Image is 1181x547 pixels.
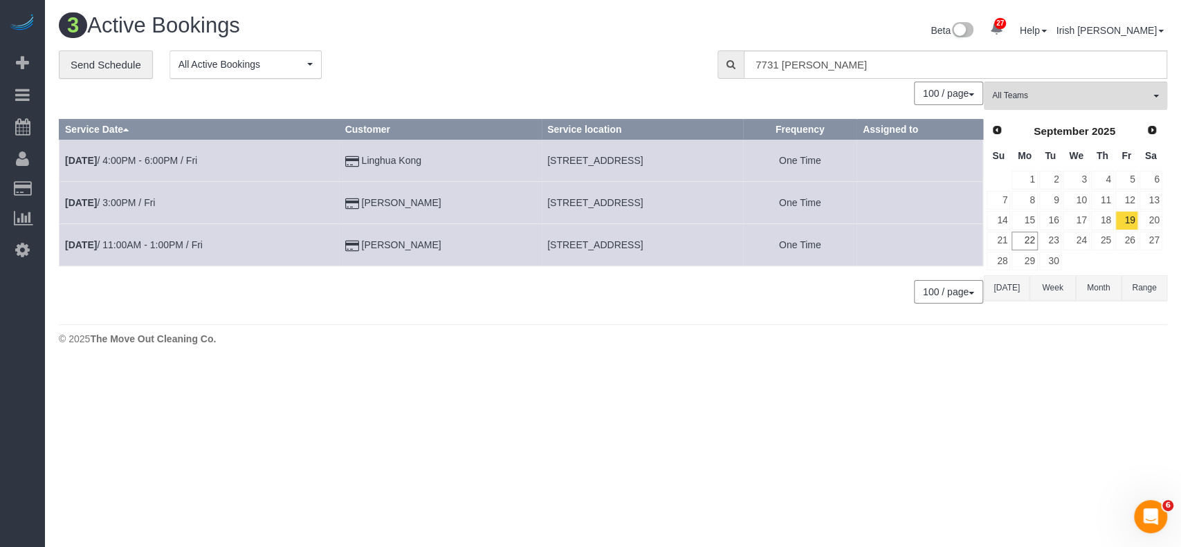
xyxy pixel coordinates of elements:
a: 13 [1139,191,1162,210]
a: Prev [987,121,1007,140]
a: 8 [1011,191,1037,210]
td: Customer [339,140,541,182]
td: Assigned to [857,224,982,266]
td: Customer [339,224,541,266]
span: Sunday [992,150,1005,161]
span: Tuesday [1045,150,1056,161]
td: Schedule date [59,140,340,182]
a: 27 [1139,232,1162,250]
a: 19 [1115,211,1138,230]
td: Assigned to [857,182,982,224]
a: 3 [1063,171,1089,189]
strong: The Move Out Cleaning Co. [90,333,216,344]
a: 23 [1039,232,1062,250]
a: [DATE]/ 11:00AM - 1:00PM / Fri [65,239,203,250]
ol: All Teams [984,82,1167,103]
input: Enter the first 3 letters of the name to search [744,50,1167,79]
a: 29 [1011,252,1037,270]
td: Frequency [743,224,857,266]
a: 24 [1063,232,1089,250]
a: 25 [1091,232,1114,250]
a: 12 [1115,191,1138,210]
td: Schedule date [59,182,340,224]
i: Credit Card Payment [345,199,359,209]
b: [DATE] [65,155,97,166]
i: Credit Card Payment [345,241,359,251]
a: [PERSON_NAME] [362,197,441,208]
span: All Teams [992,90,1150,102]
td: Assigned to [857,140,982,182]
span: Monday [1018,150,1032,161]
span: Prev [991,124,1003,136]
h1: Active Bookings [59,14,603,37]
span: 27 [994,18,1006,29]
td: Service location [542,182,743,224]
a: Next [1142,121,1162,140]
a: 16 [1039,211,1062,230]
nav: Pagination navigation [915,280,983,304]
span: [STREET_ADDRESS] [547,197,643,208]
a: [DATE]/ 3:00PM / Fri [65,197,155,208]
b: [DATE] [65,239,97,250]
a: [DATE]/ 4:00PM - 6:00PM / Fri [65,155,197,166]
a: 11 [1091,191,1114,210]
a: 15 [1011,211,1037,230]
span: [STREET_ADDRESS] [547,239,643,250]
a: 2 [1039,171,1062,189]
nav: Pagination navigation [915,82,983,105]
i: Credit Card Payment [345,157,359,167]
a: 30 [1039,252,1062,270]
span: Saturday [1145,150,1157,161]
button: 100 / page [914,280,983,304]
td: Frequency [743,182,857,224]
img: New interface [951,22,973,40]
a: 7 [987,191,1010,210]
span: 3 [59,12,87,38]
a: Beta [931,25,973,36]
td: Service location [542,224,743,266]
button: 100 / page [914,82,983,105]
td: Frequency [743,140,857,182]
span: Friday [1122,150,1131,161]
button: Range [1122,275,1167,301]
a: 18 [1091,211,1114,230]
a: 1 [1011,171,1037,189]
button: Week [1029,275,1075,301]
button: Month [1076,275,1122,301]
span: 6 [1162,500,1173,511]
a: Irish [PERSON_NAME] [1056,25,1164,36]
div: © 2025 [59,332,1167,346]
a: Linghua Kong [362,155,421,166]
iframe: Intercom live chat [1134,500,1167,533]
th: Assigned to [857,120,982,140]
span: September [1034,125,1089,137]
a: 5 [1115,171,1138,189]
a: 20 [1139,211,1162,230]
a: 10 [1063,191,1089,210]
a: 28 [987,252,1010,270]
a: [PERSON_NAME] [362,239,441,250]
span: [STREET_ADDRESS] [547,155,643,166]
a: 27 [983,14,1010,44]
a: 26 [1115,232,1138,250]
span: Thursday [1097,150,1108,161]
td: Schedule date [59,224,340,266]
span: All Active Bookings [178,57,304,71]
a: 6 [1139,171,1162,189]
span: Next [1146,124,1157,136]
button: All Active Bookings [170,50,322,79]
span: 2025 [1092,125,1115,137]
a: 22 [1011,232,1037,250]
a: Send Schedule [59,50,153,80]
img: Automaid Logo [8,14,36,33]
td: Service location [542,140,743,182]
b: [DATE] [65,197,97,208]
a: 21 [987,232,1010,250]
a: 4 [1091,171,1114,189]
a: Help [1020,25,1047,36]
th: Service location [542,120,743,140]
a: 14 [987,211,1010,230]
button: [DATE] [984,275,1029,301]
a: 17 [1063,211,1089,230]
button: All Teams [984,82,1167,110]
